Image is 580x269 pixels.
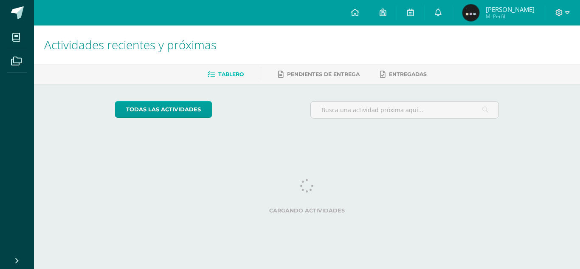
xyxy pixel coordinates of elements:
[462,4,479,21] img: 8bf85ff83f56496377f7286f058f927d.png
[486,5,535,14] span: [PERSON_NAME]
[380,68,427,81] a: Entregadas
[311,102,499,118] input: Busca una actividad próxima aquí...
[208,68,244,81] a: Tablero
[115,101,212,118] a: todas las Actividades
[218,71,244,77] span: Tablero
[44,37,217,53] span: Actividades recientes y próximas
[278,68,360,81] a: Pendientes de entrega
[287,71,360,77] span: Pendientes de entrega
[115,207,499,214] label: Cargando actividades
[486,13,535,20] span: Mi Perfil
[389,71,427,77] span: Entregadas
